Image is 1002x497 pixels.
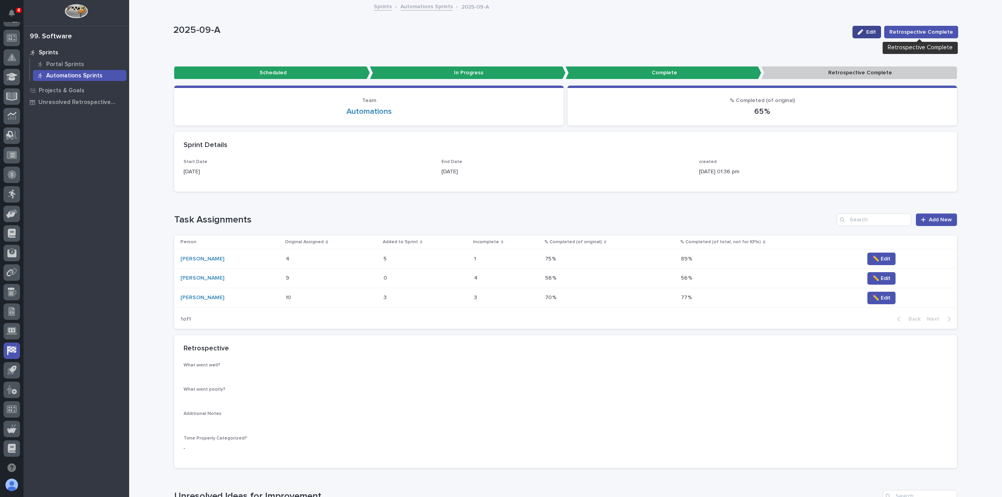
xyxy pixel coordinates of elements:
button: Next [924,316,957,323]
a: Automations [346,107,392,116]
p: 9 [286,273,291,282]
p: % Completed (of total, not for KPIs) [680,238,761,246]
p: 65 % [577,107,948,116]
tr: [PERSON_NAME] 44 55 11 75 %75 % 89 %89 % ✏️ Edit [174,249,957,269]
a: Sprints [374,2,392,11]
p: Person [180,238,196,246]
span: Edit [866,29,876,35]
p: Scheduled [174,66,370,79]
p: 0 [384,273,389,282]
a: Powered byPylon [55,144,95,151]
a: Sprints [23,47,129,58]
a: Portal Sprints [30,59,129,70]
h2: Retrospective [184,344,229,353]
span: Add New [929,217,952,222]
button: Open support chat [4,459,20,476]
p: % Completed (of original) [544,238,602,246]
a: Projects & Goals [23,84,129,96]
a: Unresolved Retrospective Tasks [23,96,129,108]
span: Back [904,316,921,322]
p: Projects & Goals [39,87,85,94]
button: users-avatar [4,477,20,493]
span: % Completed (of original) [730,98,795,103]
span: Additional Notes [184,411,222,416]
div: We're offline, we will be back soon! [27,95,110,101]
span: Next [927,316,944,322]
input: Search [837,214,911,226]
span: Retrospective Complete [889,28,953,36]
span: ✏️ Edit [872,294,890,302]
p: 3 [384,293,388,301]
p: 77 % [681,293,693,301]
span: Pylon [78,145,95,151]
p: Portal Sprints [46,61,84,68]
button: Retrospective Complete [884,26,958,38]
p: Automations Sprints [46,72,103,79]
span: ✏️ Edit [872,255,890,263]
p: 4 [474,273,479,282]
p: In Progress [370,66,566,79]
p: 5 [384,254,388,262]
p: 1 of 1 [174,310,197,329]
p: 3 [474,293,479,301]
span: Onboarding Call [57,126,100,133]
div: Notifications4 [10,9,20,22]
p: Retrospective Complete [761,66,957,79]
p: Unresolved Retrospective Tasks [38,99,124,106]
div: 📖 [8,126,14,133]
span: Team [362,98,376,103]
button: ✏️ Edit [867,272,896,285]
a: [PERSON_NAME] [180,256,224,262]
tr: [PERSON_NAME] 99 00 44 56 %56 % 56 %56 % ✏️ Edit [174,269,957,288]
img: Workspace Logo [65,4,88,18]
p: Complete [566,66,761,79]
span: Help Docs [16,126,43,133]
span: What went well? [184,363,220,368]
h2: Sprint Details [184,141,227,150]
span: created [699,160,717,164]
span: What went poorly? [184,387,225,392]
p: - [184,444,432,452]
span: End Date [442,160,462,164]
a: 🔗Onboarding Call [46,122,103,136]
button: Notifications [4,5,20,21]
a: 📖Help Docs [5,122,46,136]
a: Automations Sprints [400,2,453,11]
p: 2025-09-A [173,25,846,36]
p: Incomplete [473,238,499,246]
p: 89 % [681,254,694,262]
tr: [PERSON_NAME] 1010 33 33 70 %70 % 77 %77 % ✏️ Edit [174,288,957,308]
p: 2025-09-A [461,2,489,11]
a: [PERSON_NAME] [180,294,224,301]
p: Welcome 👋 [8,31,142,43]
p: [DATE] 01:36 pm [699,168,948,176]
a: [PERSON_NAME] [180,275,224,282]
p: 10 [286,293,293,301]
span: Start Date [184,160,207,164]
p: 4 [17,7,20,13]
button: Edit [852,26,881,38]
button: Back [891,316,924,323]
p: 75 % [545,254,557,262]
button: ✏️ Edit [867,253,896,265]
div: 99. Software [30,32,72,41]
p: Sprints [39,49,58,56]
p: [DATE] [184,168,432,176]
p: Original Assigned [285,238,324,246]
p: 56 % [545,273,558,282]
p: How can we help? [8,43,142,56]
div: 🔗 [49,126,55,133]
a: Automations Sprints [30,70,129,81]
h1: Task Assignments [174,214,834,226]
p: [DATE] [442,168,690,176]
p: 1 [474,254,478,262]
p: 70 % [545,293,558,301]
a: Add New [916,214,957,226]
span: Time Properly Categorized? [184,436,247,441]
button: ✏️ Edit [867,292,896,304]
img: 1736555164131-43832dd5-751b-4058-ba23-39d91318e5a0 [8,87,22,101]
p: Added to Sprint [383,238,418,246]
img: Stacker [8,7,23,23]
button: Start new chat [133,89,142,99]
